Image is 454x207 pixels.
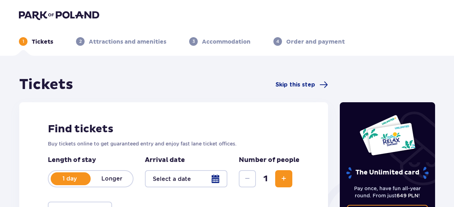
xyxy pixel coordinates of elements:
p: Length of stay [48,156,133,164]
div: 2Attractions and amenities [76,37,166,46]
button: Increase [275,170,292,187]
p: 3 [192,38,195,45]
span: Skip this step [276,81,315,89]
a: Skip this step [276,80,328,89]
p: Accommodation [202,38,251,46]
p: Number of people [239,156,299,164]
img: Two entry cards to Suntago with the word 'UNLIMITED RELAX', featuring a white background with tro... [359,114,416,156]
p: 1 day [49,175,91,183]
div: 1Tickets [19,37,53,46]
p: Attractions and amenities [89,38,166,46]
span: 1 [257,173,274,184]
p: Tickets [32,38,53,46]
p: 4 [276,38,279,45]
p: Order and payment [286,38,345,46]
span: 649 PLN [397,193,418,198]
p: 1 [22,38,24,45]
p: Buy tickets online to get guaranteed entry and enjoy fast lane ticket offices. [48,140,299,147]
h2: Find tickets [48,122,299,136]
p: Longer [91,175,133,183]
div: 4Order and payment [273,37,345,46]
button: Decrease [239,170,256,187]
p: Arrival date [145,156,185,164]
p: Pay once, have fun all-year round. From just ! [347,185,428,199]
p: The Unlimited card [345,167,429,179]
h1: Tickets [19,76,73,94]
div: 3Accommodation [189,37,251,46]
img: Park of Poland logo [19,10,99,20]
p: 2 [79,38,82,45]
